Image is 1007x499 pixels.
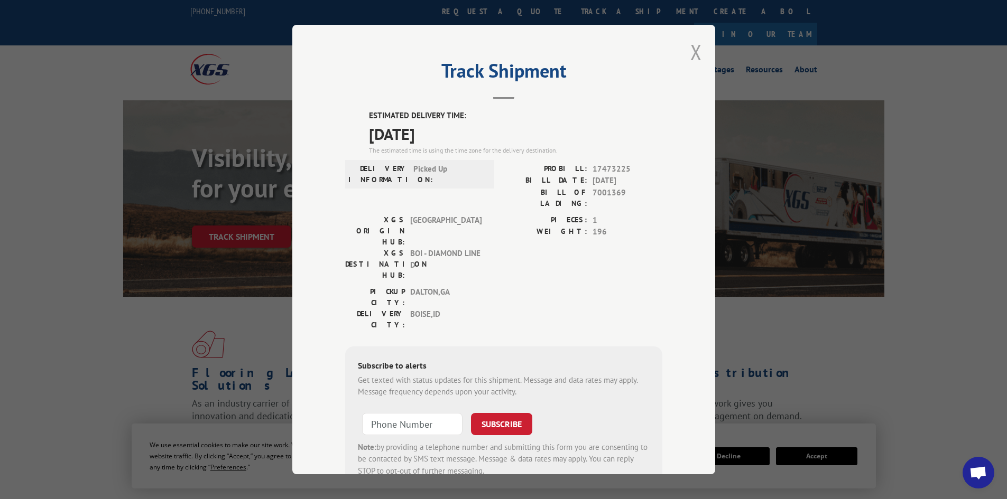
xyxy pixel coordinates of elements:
[369,110,662,122] label: ESTIMATED DELIVERY TIME:
[358,441,650,477] div: by providing a telephone number and submitting this form you are consenting to be contacted by SM...
[345,248,405,281] label: XGS DESTINATION HUB:
[593,226,662,238] span: 196
[593,163,662,175] span: 17473225
[358,359,650,374] div: Subscribe to alerts
[345,308,405,331] label: DELIVERY CITY:
[410,286,482,308] span: DALTON , GA
[593,175,662,187] span: [DATE]
[593,187,662,209] span: 7001369
[504,214,587,227] label: PIECES:
[345,286,405,308] label: PICKUP CITY:
[410,308,482,331] span: BOISE , ID
[348,163,408,185] label: DELIVERY INFORMATION:
[504,163,587,175] label: PROBILL:
[504,226,587,238] label: WEIGHT:
[369,122,662,146] span: [DATE]
[410,248,482,281] span: BOI - DIAMOND LINE D
[593,214,662,227] span: 1
[413,163,485,185] span: Picked Up
[504,175,587,187] label: BILL DATE:
[690,38,702,66] button: Close modal
[358,442,376,452] strong: Note:
[410,214,482,248] span: [GEOGRAPHIC_DATA]
[362,413,463,435] input: Phone Number
[358,374,650,398] div: Get texted with status updates for this shipment. Message and data rates may apply. Message frequ...
[369,146,662,155] div: The estimated time is using the time zone for the delivery destination.
[345,63,662,83] h2: Track Shipment
[345,214,405,248] label: XGS ORIGIN HUB:
[504,187,587,209] label: BILL OF LADING:
[471,413,532,435] button: SUBSCRIBE
[963,457,994,488] div: Open chat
